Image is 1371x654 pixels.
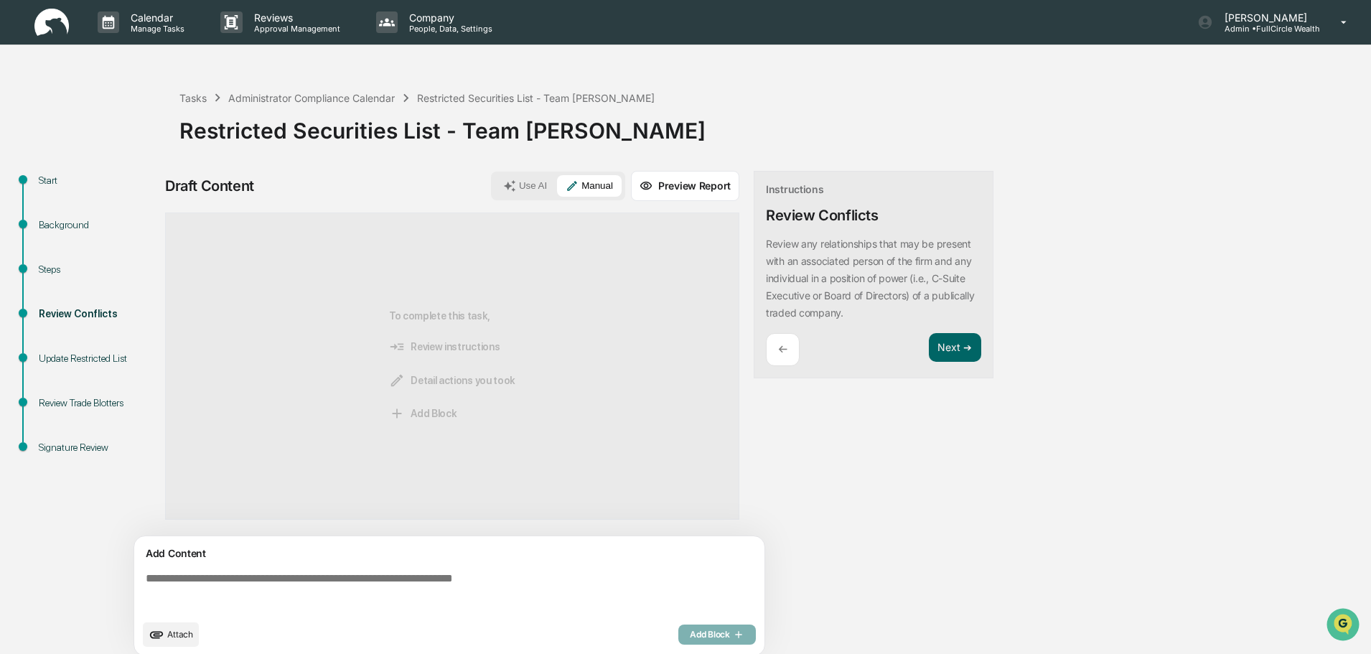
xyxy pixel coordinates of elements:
[143,243,174,254] span: Pylon
[49,124,187,136] div: We're offline, we'll be back soon
[766,183,824,195] div: Instructions
[167,629,193,640] span: Attach
[143,545,756,562] div: Add Content
[39,173,156,188] div: Start
[119,11,192,24] p: Calendar
[766,207,879,224] div: Review Conflicts
[39,351,156,366] div: Update Restricted List
[98,175,184,201] a: 🗄️Attestations
[39,262,156,277] div: Steps
[14,110,40,136] img: 1746055101610-c473b297-6a78-478c-a979-82029cc54cd1
[389,373,515,388] span: Detail actions you took
[243,11,347,24] p: Reviews
[389,339,500,355] span: Review instructions
[244,114,261,131] button: Start new chat
[389,406,457,421] span: Add Block
[29,181,93,195] span: Preclearance
[228,92,395,104] div: Administrator Compliance Calendar
[929,333,981,363] button: Next ➔
[29,208,90,223] span: Data Lookup
[389,236,515,496] div: To complete this task,
[165,177,254,195] div: Draft Content
[398,11,500,24] p: Company
[14,182,26,194] div: 🖐️
[766,238,975,319] p: Review any relationships that may be present with an associated person of the firm and any indivi...
[1213,11,1320,24] p: [PERSON_NAME]
[631,171,739,201] button: Preview Report
[39,307,156,322] div: Review Conflicts
[778,342,787,356] p: ←
[104,182,116,194] div: 🗄️
[39,218,156,233] div: Background
[179,92,207,104] div: Tasks
[143,622,199,647] button: upload document
[119,24,192,34] p: Manage Tasks
[557,175,622,197] button: Manual
[495,175,556,197] button: Use AI
[398,24,500,34] p: People, Data, Settings
[14,210,26,221] div: 🔎
[1325,607,1364,645] iframe: Open customer support
[179,106,1364,144] div: Restricted Securities List - Team [PERSON_NAME]
[101,243,174,254] a: Powered byPylon
[118,181,178,195] span: Attestations
[9,175,98,201] a: 🖐️Preclearance
[14,30,261,53] p: How can we help?
[39,396,156,411] div: Review Trade Blotters
[417,92,655,104] div: Restricted Securities List - Team [PERSON_NAME]
[9,202,96,228] a: 🔎Data Lookup
[39,440,156,455] div: Signature Review
[34,9,69,37] img: logo
[49,110,235,124] div: Start new chat
[37,65,237,80] input: Clear
[1213,24,1320,34] p: Admin • FullCircle Wealth
[243,24,347,34] p: Approval Management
